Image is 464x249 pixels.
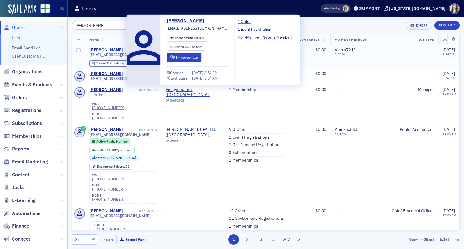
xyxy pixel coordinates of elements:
span: Public Member [106,139,128,143]
div: home [92,112,124,116]
a: Users [3,24,25,31]
span: Subscriptions [12,120,42,127]
a: 1 Membership [229,87,256,93]
span: Connect [12,236,30,242]
img: SailAMX [8,4,36,14]
span: $0.00 [315,47,326,52]
span: [EMAIL_ADDRESS][DOMAIN_NAME] [89,52,150,57]
a: Content [3,172,30,178]
h1: Users [82,5,96,12]
div: Support [359,6,380,11]
span: — [431,47,434,52]
div: Chief Financial Officer [377,208,434,214]
span: 8:54 AM [204,70,217,75]
a: Email Marketing [3,159,48,165]
span: [DATE] [443,208,455,213]
span: E-Learning [12,197,36,204]
label: per page [99,237,114,242]
a: Email Send Log [12,45,40,51]
a: [PHONE_NUMBER] [92,177,124,181]
div: End User [96,62,124,65]
div: (37yrs 3mos) [104,148,132,152]
a: 2 Memberships [229,158,258,163]
div: Created [170,71,184,74]
div: mobile [94,223,126,227]
strong: 6,161 [439,237,450,242]
div: Joined: 1988-04-15 00:00:00 [89,147,135,153]
div: Chapter: [89,155,139,161]
button: Export Page [116,235,150,244]
a: [PHONE_NUMBER] [92,106,124,110]
span: Memberships [12,133,42,140]
span: Name [89,37,99,42]
a: [PHONE_NUMBER] [92,116,124,120]
span: Emageon, Inc. (Birmingham, AL) [166,87,221,98]
button: Export [406,21,432,30]
span: 8:54 AM [204,76,217,80]
button: 247 [281,234,292,245]
span: Registrations [12,107,41,114]
span: [EMAIL_ADDRESS][DOMAIN_NAME] [89,76,150,81]
div: USR-680484 [124,128,157,132]
a: View Homepage [36,4,50,14]
button: 1 [228,234,239,245]
span: [DATE] [443,127,455,132]
span: Profile [449,3,460,14]
a: [PERSON_NAME] [167,17,209,24]
span: — [431,71,434,76]
div: 25 [75,236,88,243]
div: End User [173,46,202,49]
span: Bethany Booth [343,5,349,12]
div: Export [415,24,428,27]
div: Manager [377,87,434,93]
div: [PHONE_NUMBER] [94,227,126,231]
img: SailAMX [40,4,50,13]
span: Visa : x7211 [335,47,356,52]
a: Users [12,35,23,40]
a: User Custom CPE [12,53,45,59]
a: Chapter:[GEOGRAPHIC_DATA] [92,156,136,160]
span: Finance [12,223,29,229]
a: [PERSON_NAME] [89,208,123,214]
a: Reports [3,146,29,152]
div: Also [324,6,330,10]
a: [PERSON_NAME], CPA, LLC ([GEOGRAPHIC_DATA], [GEOGRAPHIC_DATA]) [166,127,221,137]
div: Created Via: End User [167,44,205,51]
span: Engagement Score : [175,36,203,40]
button: 2 [242,234,253,245]
span: $0.00 [315,87,326,92]
strong: 25 [423,237,429,242]
div: Engagement Score: 25 [89,163,132,170]
div: USR-702392 [124,88,157,92]
span: [DATE] [192,76,204,80]
button: [US_STATE][DOMAIN_NAME] [384,6,448,11]
div: Active: Active: Public Member [89,138,131,144]
span: Viewing [324,6,340,11]
time: 8:26 PM [443,76,454,80]
span: Account Credit [292,37,321,42]
span: [EMAIL_ADDRESS][DOMAIN_NAME] [167,25,228,31]
span: — [166,208,169,213]
span: Tasks [12,184,25,191]
time: 8:54 AM [443,52,454,56]
a: Emageon, Inc. ([GEOGRAPHIC_DATA], [GEOGRAPHIC_DATA]) [166,87,221,98]
a: [PERSON_NAME] [89,127,123,132]
span: — [335,71,338,76]
a: Automations [3,210,40,217]
div: mobile [92,183,124,187]
span: [DATE] [443,71,455,76]
span: Events & Products [12,81,52,88]
div: 25 [97,165,129,168]
div: Last Login [170,77,187,80]
div: home [92,194,124,197]
a: Subscriptions [3,120,42,127]
span: — [335,208,338,213]
a: 11 Orders [229,208,248,214]
time: 12:00 AM [443,92,456,96]
span: Amex : x3005 [335,127,359,132]
a: Finance [3,223,29,229]
div: ORG-653447 [166,139,221,145]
